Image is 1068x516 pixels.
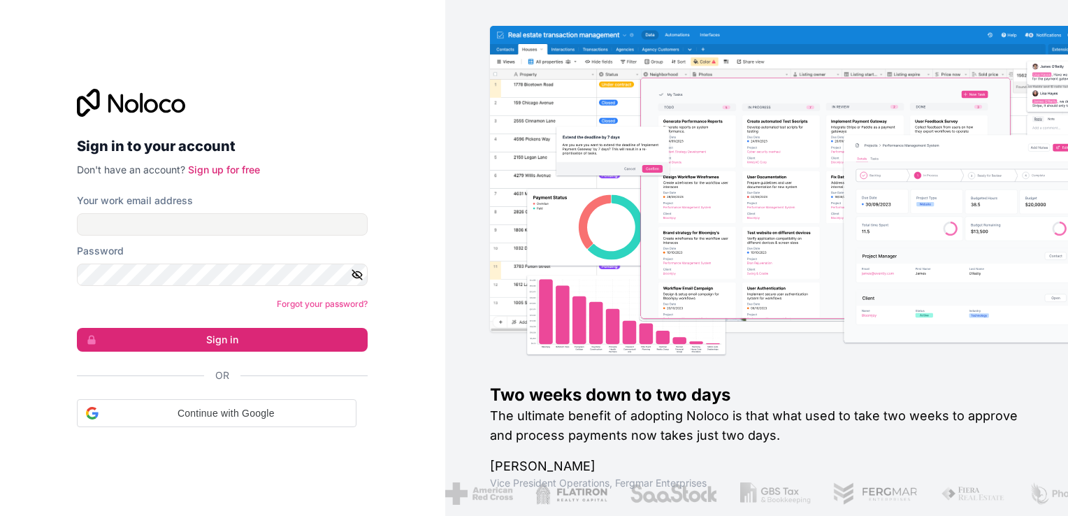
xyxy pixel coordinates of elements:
[77,264,368,286] input: Password
[628,482,716,505] img: /assets/saastock-C6Zbiodz.png
[77,164,185,175] span: Don't have an account?
[832,482,917,505] img: /assets/fergmar-CudnrXN5.png
[490,476,1023,490] h1: Vice President Operations , Fergmar Enterprises
[277,299,368,309] a: Forgot your password?
[443,482,511,505] img: /assets/american-red-cross-BAupjrZR.png
[77,194,193,208] label: Your work email address
[533,482,606,505] img: /assets/flatiron-C8eUkumj.png
[490,457,1023,476] h1: [PERSON_NAME]
[104,406,347,421] span: Continue with Google
[215,368,229,382] span: Or
[490,384,1023,406] h1: Two weeks down to two days
[77,213,368,236] input: Email address
[188,164,260,175] a: Sign up for free
[77,328,368,352] button: Sign in
[77,244,124,258] label: Password
[738,482,809,505] img: /assets/gbstax-C-GtDUiK.png
[77,134,368,159] h2: Sign in to your account
[77,399,356,427] div: Continue with Google
[939,482,1005,505] img: /assets/fiera-fwj2N5v4.png
[490,406,1023,445] h2: The ultimate benefit of adopting Noloco is that what used to take two weeks to approve and proces...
